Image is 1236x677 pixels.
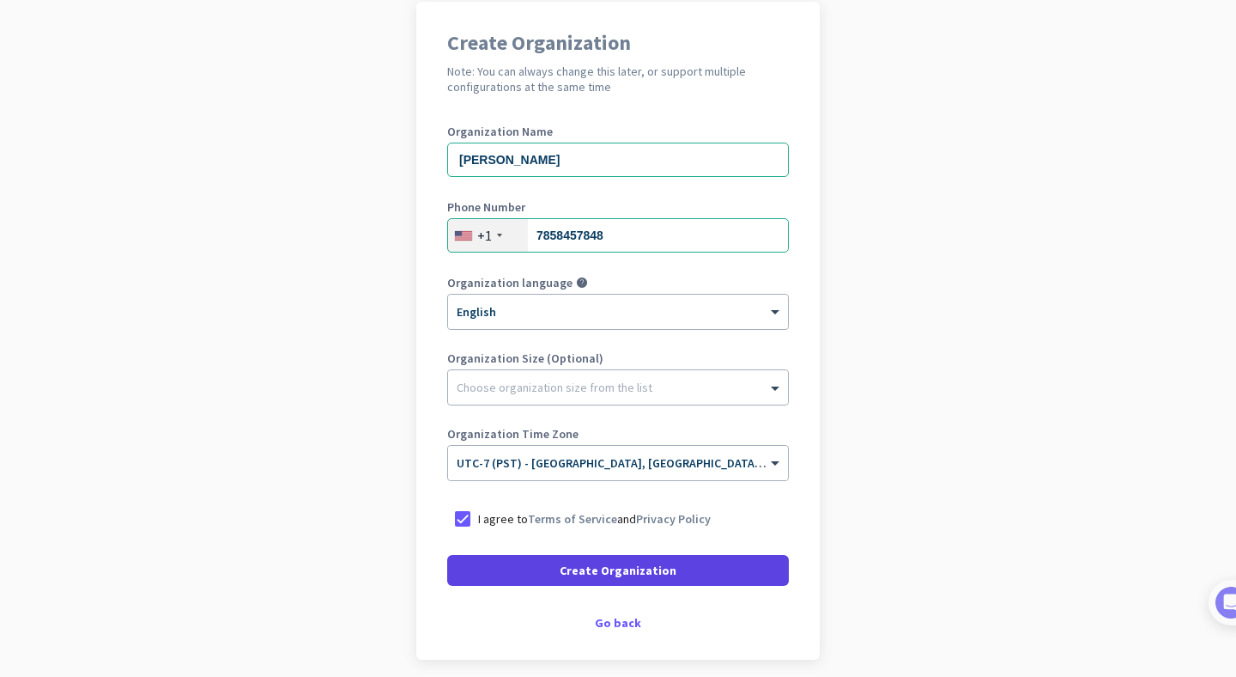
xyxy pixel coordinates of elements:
[447,64,789,95] h2: Note: You can always change this later, or support multiple configurations at the same time
[560,562,676,579] span: Create Organization
[478,510,711,528] p: I agree to and
[636,511,711,527] a: Privacy Policy
[447,125,789,137] label: Organization Name
[447,428,789,440] label: Organization Time Zone
[447,201,789,213] label: Phone Number
[528,511,617,527] a: Terms of Service
[477,227,492,244] div: +1
[447,617,789,629] div: Go back
[447,277,573,289] label: Organization language
[447,352,789,364] label: Organization Size (Optional)
[447,33,789,53] h1: Create Organization
[447,143,789,177] input: What is the name of your organization?
[447,555,789,586] button: Create Organization
[447,218,789,253] input: 201-555-0123
[576,277,588,289] i: help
